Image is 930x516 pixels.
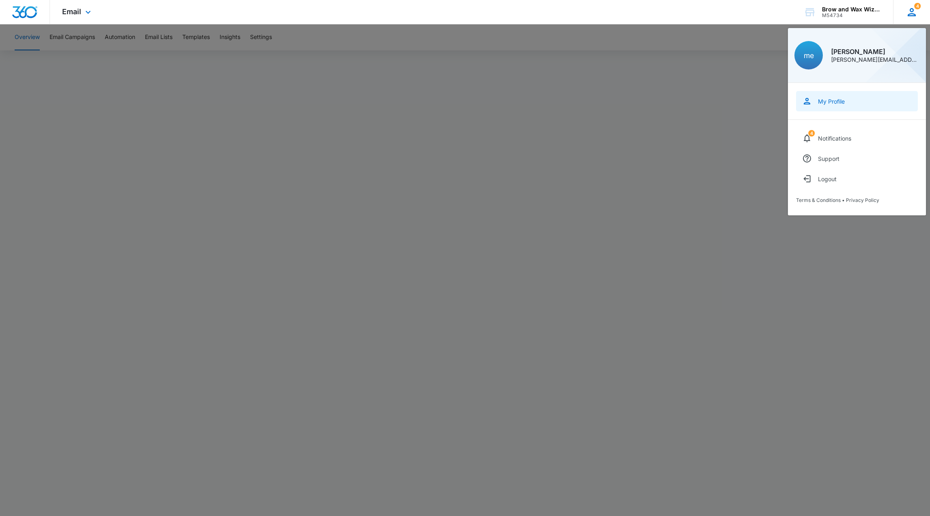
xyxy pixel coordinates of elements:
[818,155,839,162] div: Support
[796,197,841,203] a: Terms & Conditions
[831,48,919,55] div: [PERSON_NAME]
[808,130,815,137] span: 4
[914,3,921,9] div: notifications count
[796,148,918,169] a: Support
[808,130,815,137] div: notifications count
[831,57,919,63] div: [PERSON_NAME][EMAIL_ADDRESS][DOMAIN_NAME]
[796,91,918,111] a: My Profile
[796,128,918,148] a: notifications countNotifications
[804,51,814,60] span: me
[846,197,879,203] a: Privacy Policy
[796,169,918,189] button: Logout
[818,135,851,142] div: Notifications
[818,176,837,182] div: Logout
[822,6,881,13] div: account name
[822,13,881,18] div: account id
[62,7,81,16] span: Email
[914,3,921,9] span: 4
[818,98,845,105] div: My Profile
[796,197,918,203] div: •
